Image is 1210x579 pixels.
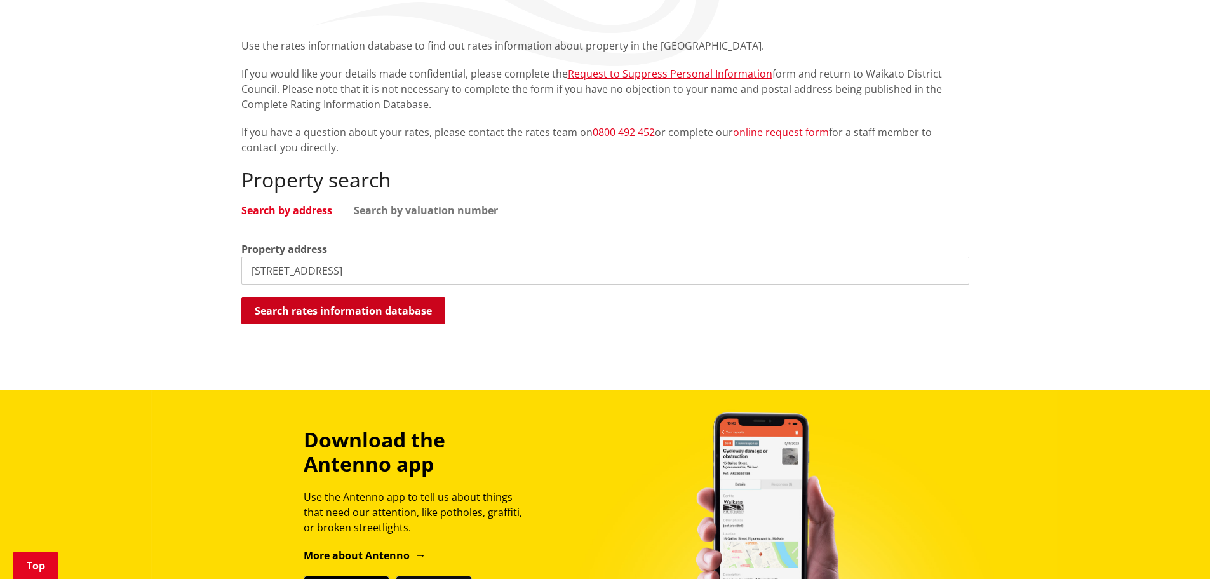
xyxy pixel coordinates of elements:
label: Property address [241,242,327,257]
p: Use the rates information database to find out rates information about property in the [GEOGRAPHI... [241,38,969,53]
a: Top [13,552,58,579]
h3: Download the Antenno app [304,428,534,477]
input: e.g. Duke Street NGARUAWAHIA [241,257,969,285]
a: Search by valuation number [354,205,498,215]
p: Use the Antenno app to tell us about things that need our attention, like potholes, graffiti, or ... [304,489,534,535]
a: 0800 492 452 [593,125,655,139]
a: Request to Suppress Personal Information [568,67,772,81]
a: More about Antenno [304,548,426,562]
h2: Property search [241,168,969,192]
p: If you would like your details made confidential, please complete the form and return to Waikato ... [241,66,969,112]
a: Search by address [241,205,332,215]
a: online request form [733,125,829,139]
button: Search rates information database [241,297,445,324]
iframe: Messenger Launcher [1152,526,1197,571]
p: If you have a question about your rates, please contact the rates team on or complete our for a s... [241,125,969,155]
